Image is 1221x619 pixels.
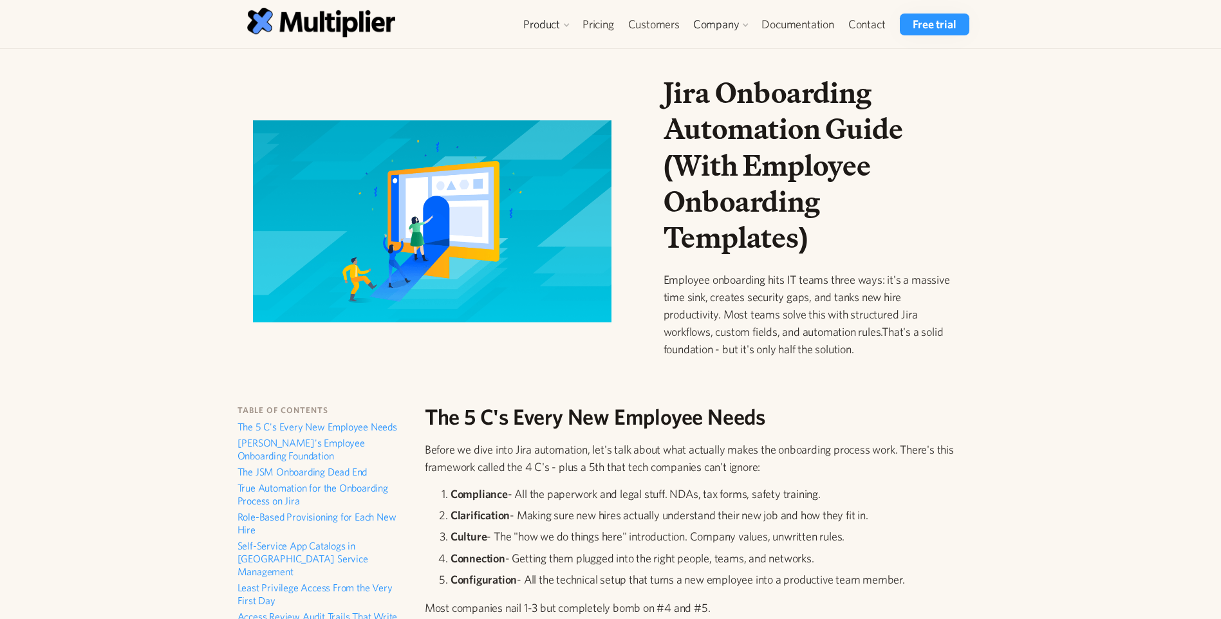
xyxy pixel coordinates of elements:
[754,14,841,35] a: Documentation
[451,571,974,587] li: - All the technical setup that turns a new employee into a productive team member.
[451,551,505,565] strong: Connection
[253,120,611,322] img: Jira Onboarding Automation Guide (With Employee Onboarding Templates)
[238,481,412,510] a: True Automation for the Onboarding Process on Jira
[451,528,974,544] li: - The "how we do things here" introduction. Company values, unwritten rules.
[841,14,893,35] a: Contact
[451,486,974,502] li: - All the paperwork and legal stuff. NDAs, tax forms, safety training.
[664,271,958,358] p: Employee onboarding hits IT teams three ways: it's a massive time sink, creates security gaps, an...
[575,14,621,35] a: Pricing
[621,14,687,35] a: Customers
[238,510,412,539] a: Role-Based Provisioning for Each New Hire
[517,14,575,35] div: Product
[523,17,560,32] div: Product
[238,465,412,481] a: The JSM Onboarding Dead End
[425,404,974,430] h2: The 5 C's Every New Employee Needs
[900,14,969,35] a: Free trial
[238,436,412,465] a: [PERSON_NAME]'s Employee Onboarding Foundation
[687,14,755,35] div: Company
[425,441,974,476] p: Before we dive into Jira automation, let's talk about what actually makes the onboarding process ...
[238,539,412,581] a: Self-Service App Catalogs in [GEOGRAPHIC_DATA] Service Management
[238,581,412,610] a: Least Privilege Access From the Very First Day
[238,420,412,436] a: The 5 C's Every New Employee Needs
[693,17,740,32] div: Company
[451,573,517,586] strong: Configuration
[451,550,974,566] li: - Getting them plugged into the right people, teams, and networks.
[664,75,958,255] h1: Jira Onboarding Automation Guide (With Employee Onboarding Templates)
[451,487,508,501] strong: Compliance
[451,507,974,523] li: - Making sure new hires actually understand their new job and how they fit in.
[451,530,487,543] strong: Culture
[425,599,974,616] p: Most companies nail 1-3 but completely bomb on #4 and #5.
[238,404,412,417] h6: table of contents
[451,508,510,522] strong: Clarification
